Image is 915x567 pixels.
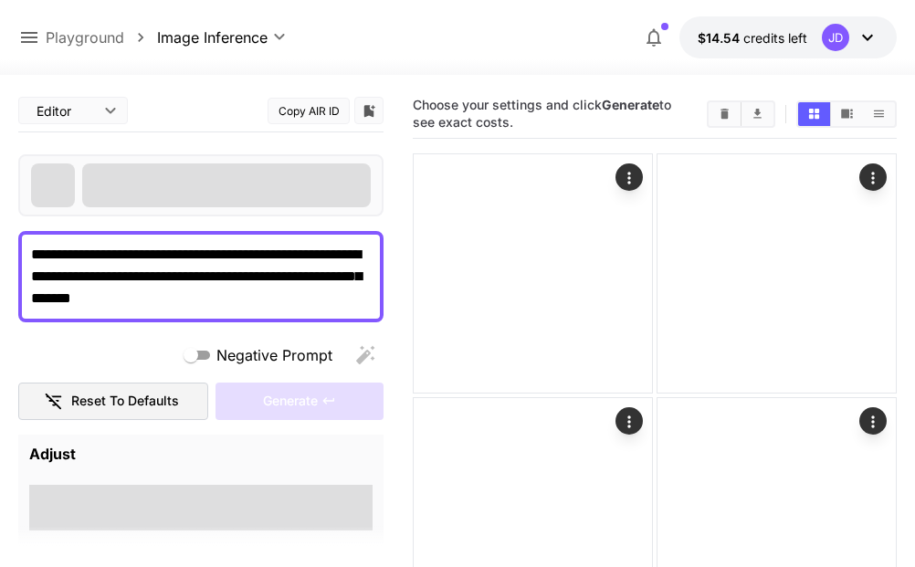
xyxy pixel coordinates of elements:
[361,100,377,121] button: Add to library
[216,383,384,420] div: Please fill the prompt
[859,407,887,435] div: Actions
[831,102,863,126] button: Show media in video view
[615,407,643,435] div: Actions
[18,383,208,420] button: Reset to defaults
[602,97,659,112] b: Generate
[698,30,743,46] span: $14.54
[863,102,895,126] button: Show media in list view
[37,101,93,121] span: Editor
[413,97,671,130] span: Choose your settings and click to see exact costs.
[859,163,887,191] div: Actions
[29,446,373,464] h4: Adjust
[46,26,157,48] nav: breadcrumb
[741,102,773,126] button: Download All
[798,102,830,126] button: Show media in grid view
[743,30,807,46] span: credits left
[157,26,268,48] span: Image Inference
[709,102,741,126] button: Clear All
[216,344,332,366] span: Negative Prompt
[822,24,849,51] div: JD
[46,26,124,48] a: Playground
[707,100,775,128] div: Clear AllDownload All
[268,98,350,124] button: Copy AIR ID
[698,28,807,47] div: $14.54208
[679,16,897,58] button: $14.54208JD
[615,163,643,191] div: Actions
[796,100,897,128] div: Show media in grid viewShow media in video viewShow media in list view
